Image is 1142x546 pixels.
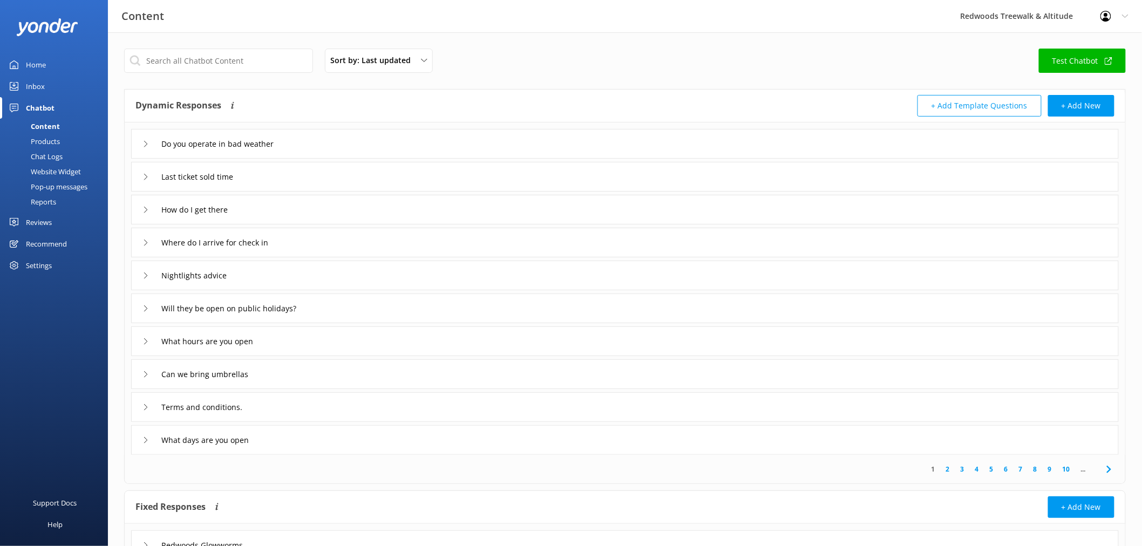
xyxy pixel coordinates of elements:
[26,233,67,255] div: Recommend
[6,119,60,134] div: Content
[6,179,108,194] a: Pop-up messages
[984,464,999,474] a: 5
[121,8,164,25] h3: Content
[6,194,108,209] a: Reports
[26,76,45,97] div: Inbox
[6,194,56,209] div: Reports
[1048,95,1114,117] button: + Add New
[1043,464,1057,474] a: 9
[6,134,60,149] div: Products
[6,149,108,164] a: Chat Logs
[941,464,955,474] a: 2
[6,164,108,179] a: Website Widget
[26,255,52,276] div: Settings
[6,164,81,179] div: Website Widget
[1057,464,1076,474] a: 10
[330,54,417,66] span: Sort by: Last updated
[6,179,87,194] div: Pop-up messages
[970,464,984,474] a: 4
[26,211,52,233] div: Reviews
[6,119,108,134] a: Content
[1039,49,1126,73] a: Test Chatbot
[26,54,46,76] div: Home
[1048,496,1114,518] button: + Add New
[1028,464,1043,474] a: 8
[26,97,55,119] div: Chatbot
[1076,464,1091,474] span: ...
[47,514,63,535] div: Help
[6,134,108,149] a: Products
[1014,464,1028,474] a: 7
[955,464,970,474] a: 3
[6,149,63,164] div: Chat Logs
[135,496,206,518] h4: Fixed Responses
[124,49,313,73] input: Search all Chatbot Content
[917,95,1042,117] button: + Add Template Questions
[33,492,77,514] div: Support Docs
[926,464,941,474] a: 1
[135,95,221,117] h4: Dynamic Responses
[16,18,78,36] img: yonder-white-logo.png
[999,464,1014,474] a: 6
